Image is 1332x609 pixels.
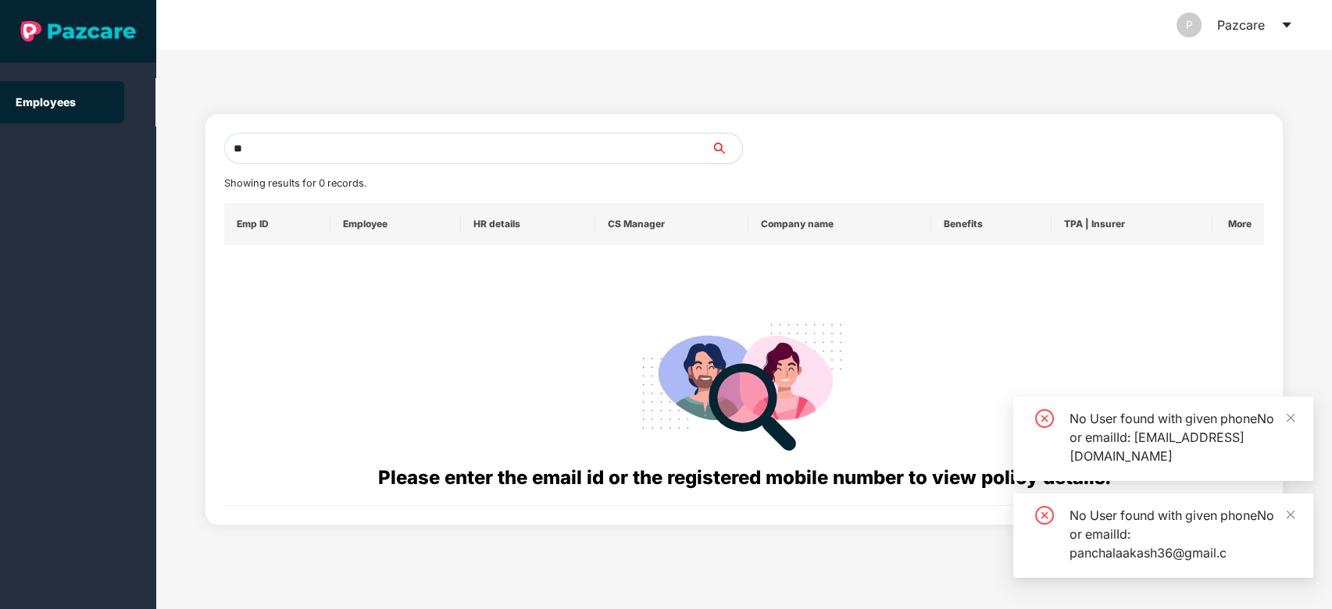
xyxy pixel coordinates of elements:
img: svg+xml;base64,PHN2ZyB4bWxucz0iaHR0cDovL3d3dy53My5vcmcvMjAwMC9zdmciIHdpZHRoPSIyODgiIGhlaWdodD0iMj... [631,304,856,463]
button: search [710,133,743,164]
div: No User found with given phoneNo or emailId: panchalaakash36@gmail.c [1070,506,1295,562]
th: Emp ID [224,203,331,245]
th: TPA | Insurer [1052,203,1212,245]
span: caret-down [1280,19,1293,31]
div: No User found with given phoneNo or emailId: [EMAIL_ADDRESS][DOMAIN_NAME] [1070,409,1295,465]
span: close [1285,509,1296,520]
th: More [1212,203,1265,245]
span: Please enter the email id or the registered mobile number to view policy details. [378,466,1110,489]
span: close [1285,412,1296,423]
th: HR details [461,203,595,245]
span: P [1186,12,1193,37]
th: CS Manager [595,203,748,245]
span: Showing results for 0 records. [224,177,366,189]
span: search [710,142,742,155]
th: Benefits [931,203,1051,245]
th: Employee [330,203,461,245]
th: Company name [748,203,931,245]
a: Employees [16,95,76,109]
span: close-circle [1035,506,1054,525]
span: close-circle [1035,409,1054,428]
